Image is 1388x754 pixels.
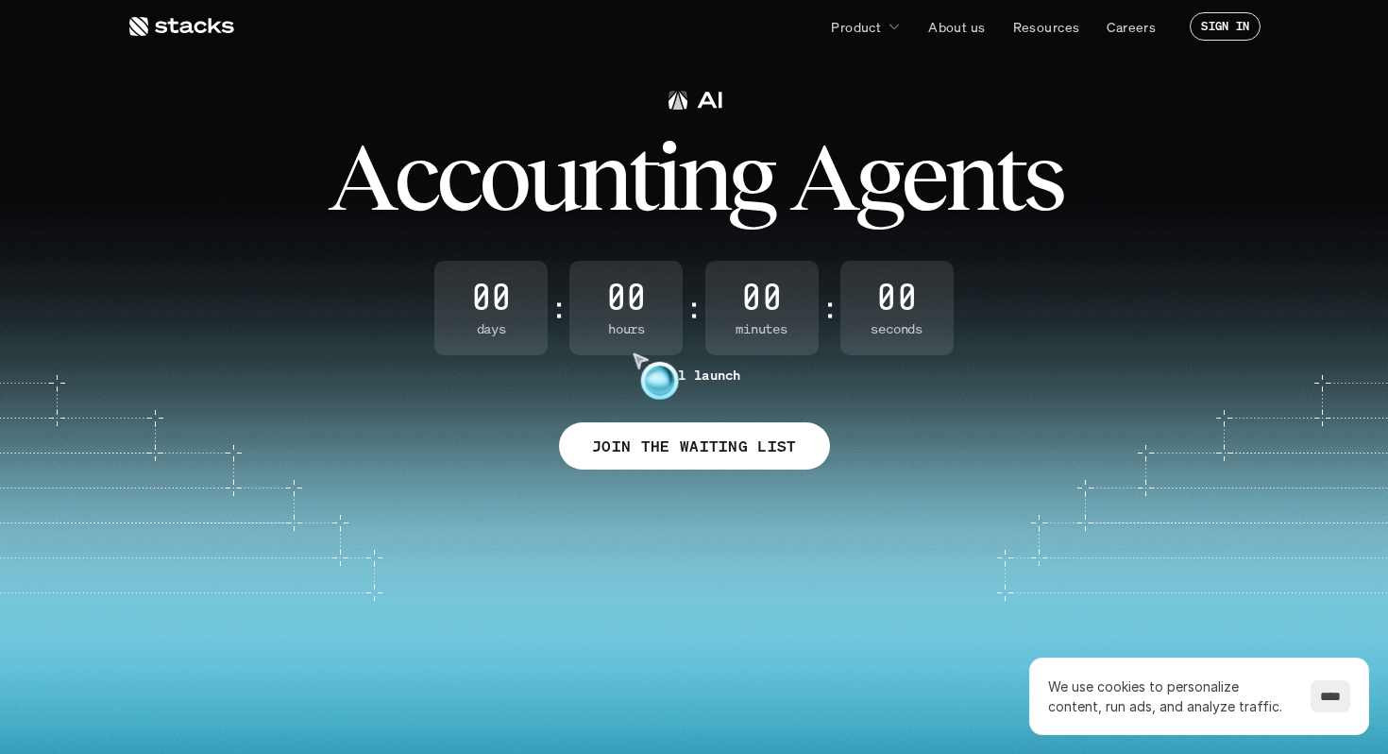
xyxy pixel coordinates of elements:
p: JOIN THE WAITING LIST [592,433,797,460]
span: Minutes [705,321,819,337]
span: Hours [569,321,683,337]
span: Seconds [840,321,954,337]
a: Careers [1095,9,1167,43]
p: Product [831,17,881,37]
a: Resources [1002,9,1092,43]
span: g [855,134,901,219]
span: A [789,134,855,219]
span: Days [434,321,548,337]
strong: : [551,292,566,324]
span: 00 [434,280,548,317]
span: 00 [840,280,954,317]
p: SIGN IN [1201,20,1249,33]
span: n [577,134,628,219]
span: c [394,134,436,219]
strong: : [686,292,701,324]
span: s [1023,134,1061,219]
p: Careers [1107,17,1156,37]
span: t [628,134,655,219]
p: About us [928,17,985,37]
span: t [995,134,1023,219]
p: Resources [1013,17,1080,37]
a: SIGN IN [1190,12,1261,41]
span: g [728,134,773,219]
span: u [527,134,577,219]
span: 00 [705,280,819,317]
span: n [944,134,995,219]
span: e [901,134,944,219]
span: A [328,134,394,219]
p: We use cookies to personalize content, run ads, and analyze traffic. [1048,677,1292,716]
a: About us [917,9,996,43]
span: 00 [569,280,683,317]
span: n [677,134,728,219]
span: c [436,134,479,219]
span: i [655,134,677,219]
strong: : [822,292,837,324]
span: o [479,134,527,219]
